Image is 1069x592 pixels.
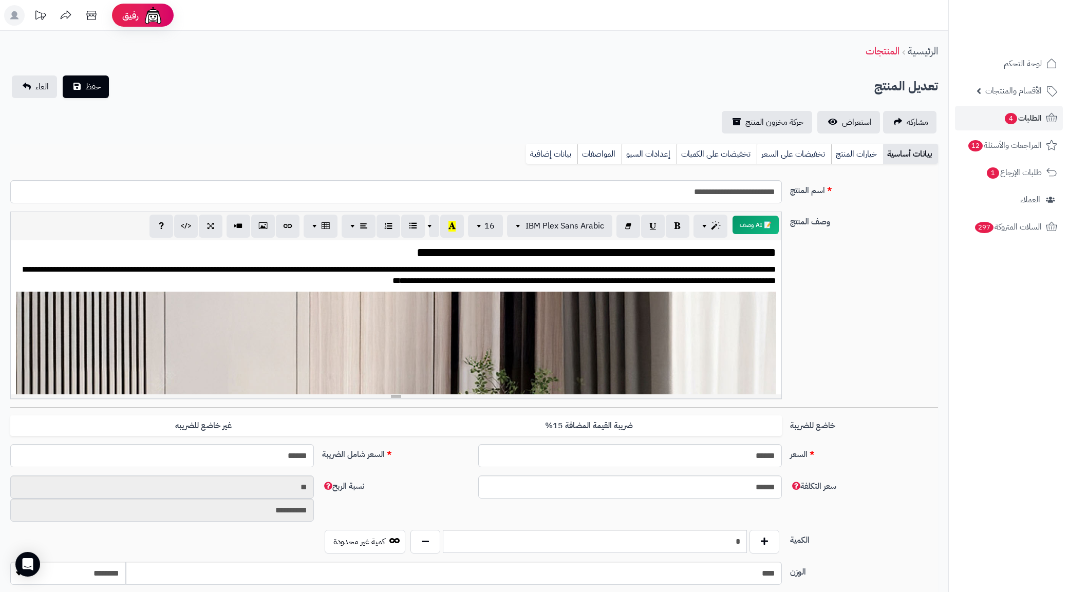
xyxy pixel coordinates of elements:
[974,220,1042,234] span: السلات المتروكة
[1004,112,1018,125] span: 4
[786,530,942,546] label: الكمية
[842,116,872,128] span: استعراض
[507,215,612,237] button: IBM Plex Sans Arabic
[986,165,1042,180] span: طلبات الإرجاع
[27,5,53,28] a: تحديثات المنصة
[955,215,1063,239] a: السلات المتروكة297
[883,144,938,164] a: بيانات أساسية
[974,221,995,234] span: 297
[955,187,1063,212] a: العملاء
[883,111,936,133] a: مشاركه
[484,220,495,232] span: 16
[999,9,1059,30] img: logo-2.png
[1004,56,1042,71] span: لوحة التحكم
[985,84,1042,98] span: الأقسام والمنتجات
[468,215,503,237] button: 16
[831,144,883,164] a: خيارات المنتج
[968,140,984,152] span: 12
[790,480,836,492] span: سعر التكلفة
[786,415,942,432] label: خاضع للضريبة
[677,144,757,164] a: تخفيضات على الكميات
[318,444,474,461] label: السعر شامل الضريبة
[866,43,899,59] a: المنتجات
[1004,111,1042,125] span: الطلبات
[817,111,880,133] a: استعراض
[526,220,604,232] span: IBM Plex Sans Arabic
[955,160,1063,185] a: طلبات الإرجاع1
[874,76,938,97] h2: تعديل المنتج
[10,415,396,436] label: غير خاضع للضريبه
[786,562,942,578] label: الوزن
[35,81,49,93] span: الغاء
[722,111,812,133] a: حركة مخزون المنتج
[63,75,109,98] button: حفظ
[955,51,1063,76] a: لوحة التحكم
[757,144,831,164] a: تخفيضات على السعر
[622,144,677,164] a: إعدادات السيو
[955,106,1063,130] a: الطلبات4
[907,116,928,128] span: مشاركه
[85,81,101,93] span: حفظ
[322,480,364,492] span: نسبة الربح
[955,133,1063,158] a: المراجعات والأسئلة12
[143,5,163,26] img: ai-face.png
[577,144,622,164] a: المواصفات
[986,167,1000,179] span: 1
[396,415,782,436] label: ضريبة القيمة المضافة 15%
[745,116,804,128] span: حركة مخزون المنتج
[122,9,139,22] span: رفيق
[786,444,942,461] label: السعر
[12,75,57,98] a: الغاء
[908,43,938,59] a: الرئيسية
[786,180,942,197] label: اسم المنتج
[967,138,1042,152] span: المراجعات والأسئلة
[15,552,40,577] div: Open Intercom Messenger
[733,216,779,234] button: 📝 AI وصف
[526,144,577,164] a: بيانات إضافية
[786,212,942,228] label: وصف المنتج
[1020,193,1040,207] span: العملاء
